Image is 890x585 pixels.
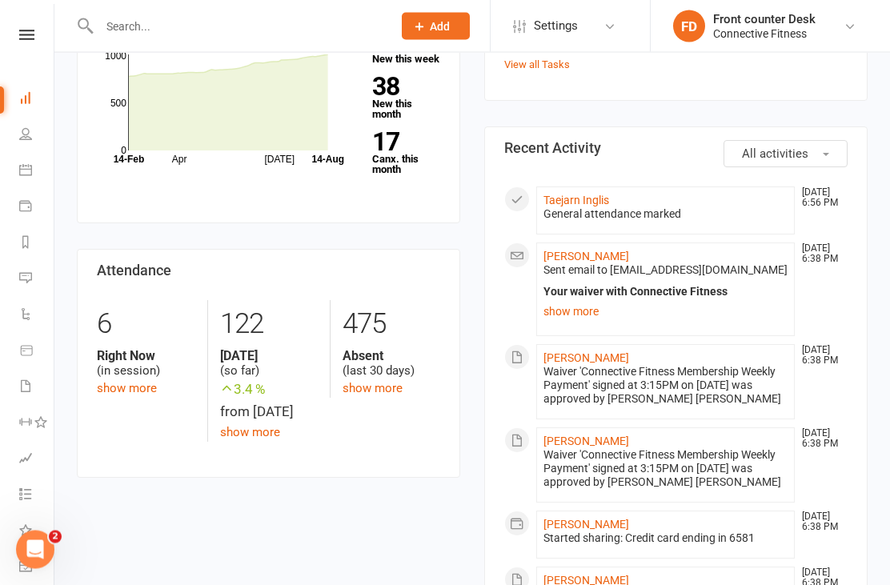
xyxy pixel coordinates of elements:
[94,15,381,38] input: Search...
[543,352,629,365] a: [PERSON_NAME]
[19,118,55,154] a: People
[97,349,195,379] div: (in session)
[543,519,629,531] a: [PERSON_NAME]
[220,349,318,364] strong: [DATE]
[742,147,808,162] span: All activities
[794,346,847,367] time: [DATE] 6:38 PM
[97,263,440,279] h3: Attendance
[402,13,470,40] button: Add
[220,426,280,440] a: show more
[430,20,450,33] span: Add
[543,250,629,263] a: [PERSON_NAME]
[343,349,440,379] div: (last 30 days)
[19,226,55,262] a: Reports
[220,349,318,379] div: (so far)
[794,429,847,450] time: [DATE] 6:38 PM
[19,334,55,370] a: Product Sales
[543,301,788,323] a: show more
[372,130,434,154] strong: 17
[543,286,788,299] div: Your waiver with Connective Fitness
[19,190,55,226] a: Payments
[372,75,434,99] strong: 38
[673,10,705,42] div: FD
[504,59,570,71] a: View all Tasks
[713,12,816,26] div: Front counter Desk
[343,301,440,349] div: 475
[343,349,440,364] strong: Absent
[794,512,847,533] time: [DATE] 6:38 PM
[724,141,848,168] button: All activities
[19,514,55,550] a: What's New
[372,30,440,65] a: 13New this week
[220,379,318,401] span: 3.4 %
[16,531,54,569] iframe: Intercom live chat
[543,194,609,207] a: Taejarn Inglis
[19,82,55,118] a: Dashboard
[794,188,847,209] time: [DATE] 6:56 PM
[543,366,788,407] div: Waiver 'Connective Fitness Membership Weekly Payment' signed at 3:15PM on [DATE] was approved by ...
[19,154,55,190] a: Calendar
[543,449,788,490] div: Waiver 'Connective Fitness Membership Weekly Payment' signed at 3:15PM on [DATE] was approved by ...
[343,382,403,396] a: show more
[534,8,578,44] span: Settings
[97,301,195,349] div: 6
[372,130,440,175] a: 17Canx. this month
[504,141,848,157] h3: Recent Activity
[713,26,816,41] div: Connective Fitness
[543,532,788,546] div: Started sharing: Credit card ending in 6581
[97,349,195,364] strong: Right Now
[543,208,788,222] div: General attendance marked
[49,531,62,543] span: 2
[372,75,440,120] a: 38New this month
[543,264,788,277] span: Sent email to [EMAIL_ADDRESS][DOMAIN_NAME]
[794,244,847,265] time: [DATE] 6:38 PM
[97,382,157,396] a: show more
[220,301,318,349] div: 122
[543,435,629,448] a: [PERSON_NAME]
[220,379,318,423] div: from [DATE]
[19,442,55,478] a: Assessments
